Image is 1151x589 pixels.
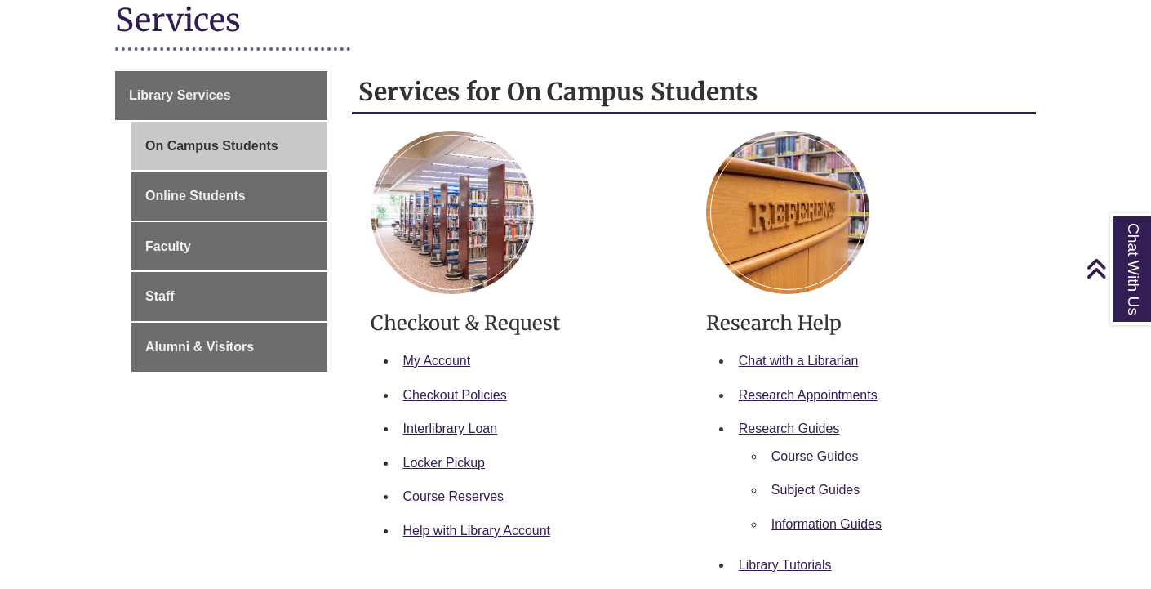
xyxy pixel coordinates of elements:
a: Help with Library Account [403,524,551,538]
a: Checkout Policies [403,388,507,402]
a: Subject Guides [771,483,860,497]
a: Back to Top [1086,257,1147,279]
a: Library Tutorials [739,558,832,572]
a: Research Guides [739,422,840,435]
a: Locker Pickup [403,456,486,470]
a: My Account [403,354,471,368]
a: Information Guides [771,517,882,531]
a: Faculty [131,222,327,271]
h3: Checkout & Request [371,310,682,336]
a: Alumni & Visitors [131,323,327,372]
a: Library Services [115,71,327,120]
h3: Research Help [706,310,1017,336]
a: Staff [131,272,327,321]
a: Course Reserves [403,489,504,503]
div: Guide Page Menu [115,71,327,372]
a: On Campus Students [131,122,327,171]
a: Chat with a Librarian [739,354,859,368]
h2: Services for On Campus Students [352,71,1037,114]
a: Interlibrary Loan [403,422,498,435]
a: Course Guides [771,449,859,463]
a: Research Appointments [739,388,878,402]
a: Online Students [131,172,327,221]
span: Library Services [129,88,231,102]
